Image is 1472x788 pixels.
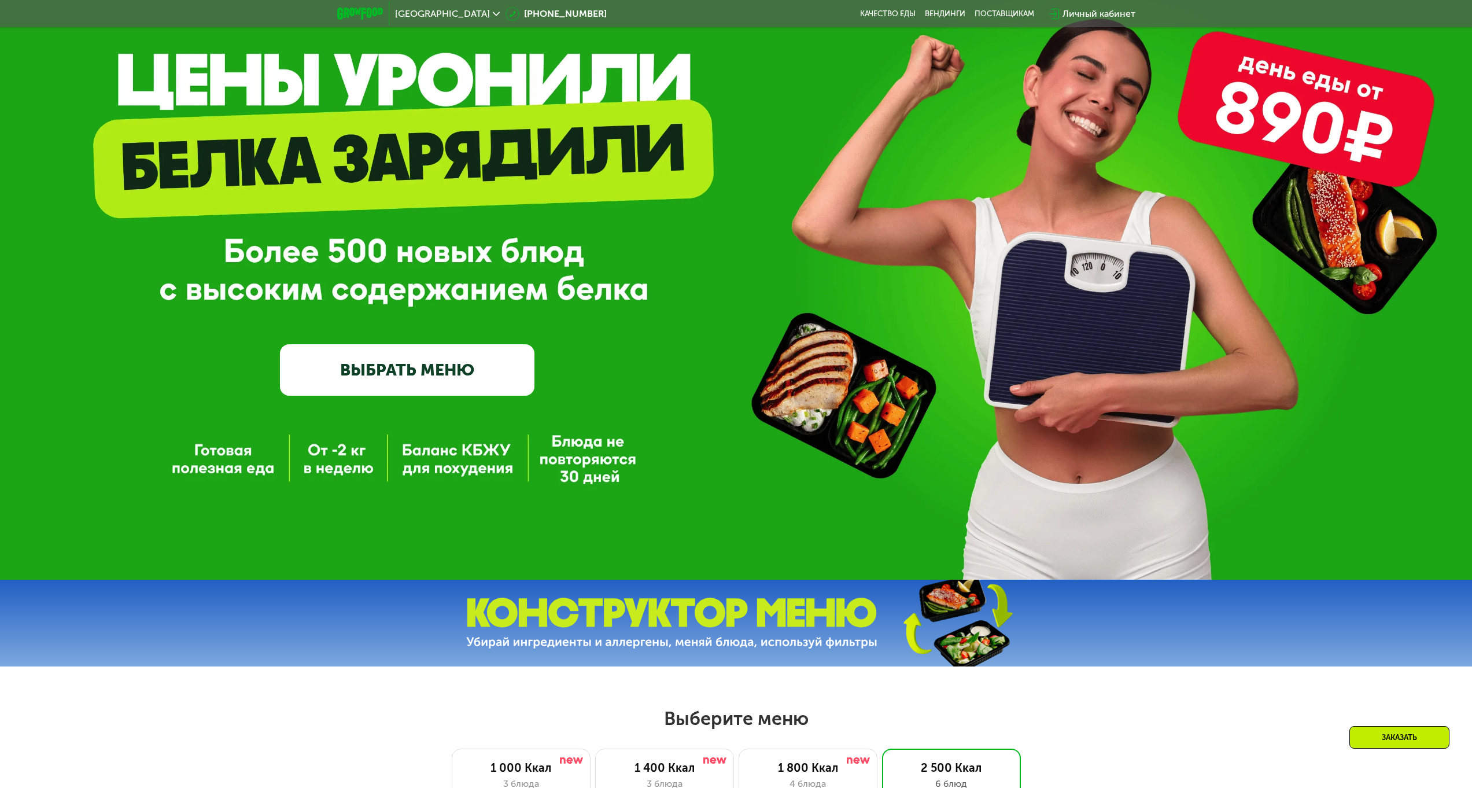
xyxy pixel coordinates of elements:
div: поставщикам [975,9,1034,19]
div: Личный кабинет [1063,7,1135,21]
div: 1 400 Ккал [607,761,722,775]
div: 2 500 Ккал [894,761,1009,775]
div: 1 000 Ккал [464,761,578,775]
div: Заказать [1349,726,1449,749]
a: Качество еды [860,9,916,19]
a: ВЫБРАТЬ МЕНЮ [280,344,534,395]
span: [GEOGRAPHIC_DATA] [395,9,490,19]
a: [PHONE_NUMBER] [506,7,607,21]
div: 1 800 Ккал [751,761,865,775]
h2: Выберите меню [37,707,1435,730]
a: Вендинги [925,9,965,19]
